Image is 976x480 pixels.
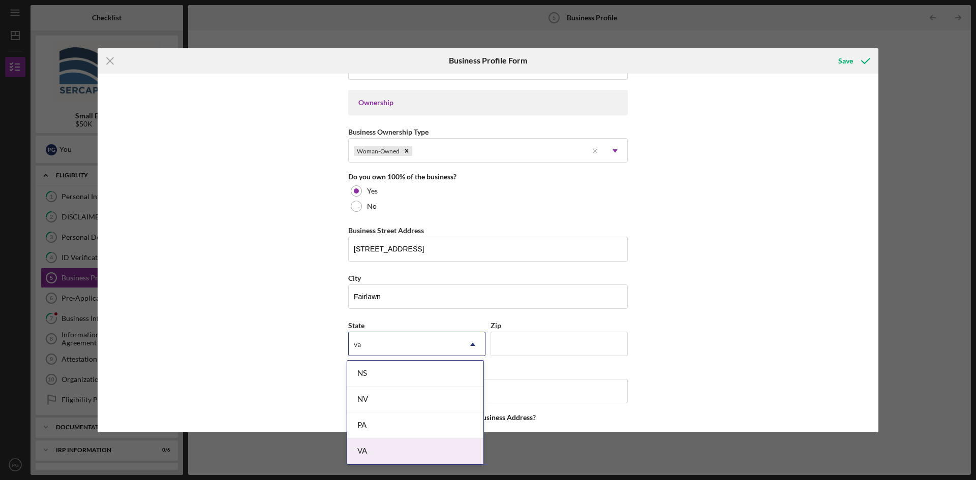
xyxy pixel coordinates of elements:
div: Save [838,51,853,71]
div: NV [347,387,483,412]
h6: Business Profile Form [449,56,527,65]
div: Is your Mailing Address the same as your Business Address? [348,413,628,422]
label: City [348,274,361,282]
div: VA [347,438,483,464]
div: NS [347,361,483,387]
label: No [367,202,377,210]
div: Do you own 100% of the business? [348,173,628,181]
div: PA [347,412,483,438]
div: Ownership [358,99,618,107]
label: Yes [367,187,378,195]
label: Business Street Address [348,226,424,235]
button: Save [828,51,878,71]
div: Woman-Owned [354,146,401,156]
label: Zip [491,321,501,330]
div: Remove Woman-Owned [401,146,412,156]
